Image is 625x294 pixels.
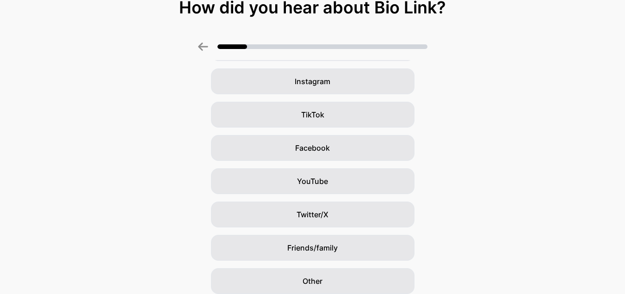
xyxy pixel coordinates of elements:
[295,142,330,153] span: Facebook
[297,176,328,187] span: YouTube
[287,242,338,253] span: Friends/family
[303,276,322,287] span: Other
[301,109,324,120] span: TikTok
[295,76,330,87] span: Instagram
[297,209,328,220] span: Twitter/X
